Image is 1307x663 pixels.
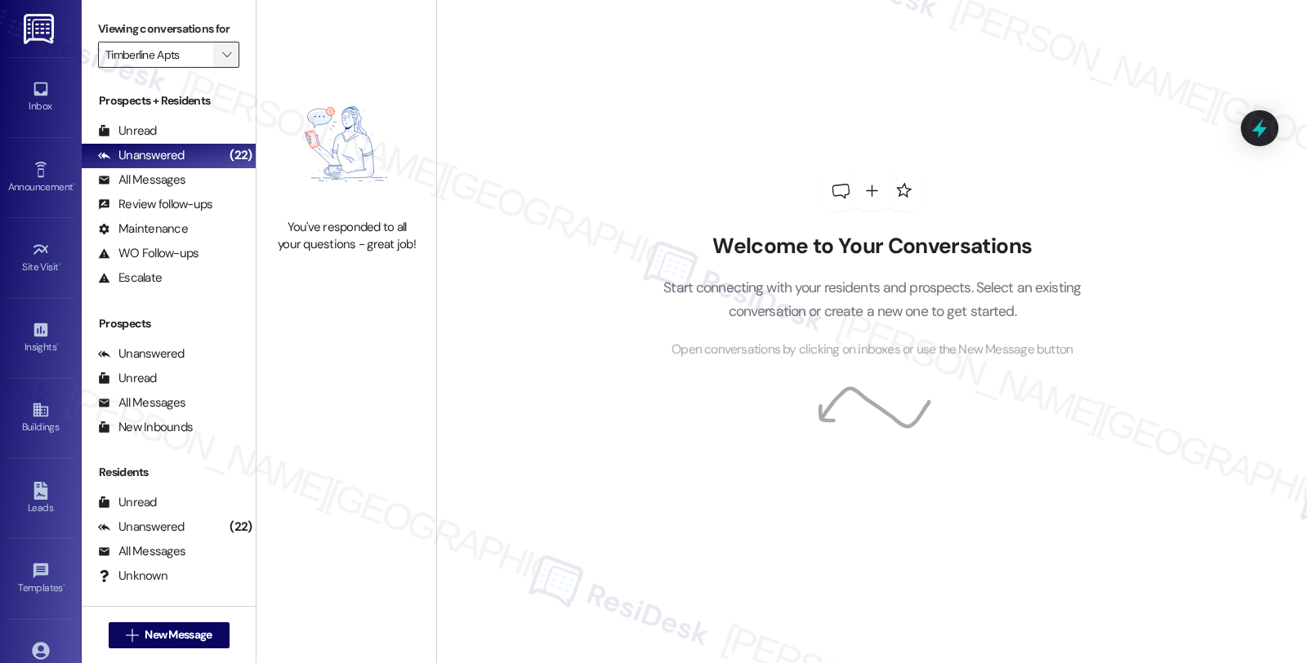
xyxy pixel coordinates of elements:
span: • [73,179,75,190]
span: • [56,339,59,350]
div: Review follow-ups [98,196,212,213]
a: Templates • [8,557,74,601]
img: ResiDesk Logo [24,14,57,44]
a: Leads [8,477,74,521]
div: Unanswered [98,518,185,536]
span: New Message [145,626,212,643]
h2: Welcome to Your Conversations [639,234,1106,260]
div: You've responded to all your questions - great job! [274,219,418,254]
div: Unread [98,494,157,511]
span: • [63,580,65,591]
div: Maintenance [98,220,188,238]
div: All Messages [98,171,185,189]
span: Open conversations by clicking on inboxes or use the New Message button [671,340,1073,360]
div: Unanswered [98,345,185,363]
div: Prospects [82,315,256,332]
p: Start connecting with your residents and prospects. Select an existing conversation or create a n... [639,276,1106,323]
button: New Message [109,622,230,648]
i:  [222,48,231,61]
div: Residents [82,464,256,481]
i:  [126,629,138,642]
a: Inbox [8,75,74,119]
div: Unread [98,122,157,140]
div: All Messages [98,543,185,560]
img: empty-state [274,78,418,210]
a: Site Visit • [8,236,74,280]
div: Unread [98,370,157,387]
div: WO Follow-ups [98,245,199,262]
span: • [59,259,61,270]
div: All Messages [98,394,185,412]
div: Escalate [98,269,162,287]
a: Insights • [8,316,74,360]
label: Viewing conversations for [98,16,239,42]
div: Unknown [98,567,167,585]
div: (22) [225,514,256,540]
div: Unanswered [98,147,185,164]
a: Buildings [8,396,74,440]
input: All communities [105,42,213,68]
div: Prospects + Residents [82,92,256,109]
div: (22) [225,143,256,168]
div: New Inbounds [98,419,193,436]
